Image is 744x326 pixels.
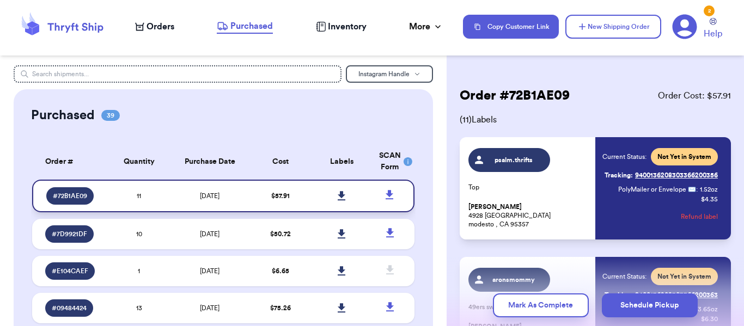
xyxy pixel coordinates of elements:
[271,193,290,199] span: $ 57.91
[200,305,219,311] span: [DATE]
[658,89,731,102] span: Order Cost: $ 57.91
[346,65,433,83] button: Instagram Handle
[460,113,731,126] span: ( 11 ) Labels
[147,20,174,33] span: Orders
[463,15,559,39] button: Copy Customer Link
[409,20,443,33] div: More
[704,18,722,40] a: Help
[602,293,698,317] button: Schedule Pickup
[200,193,219,199] span: [DATE]
[565,15,661,39] button: New Shipping Order
[217,20,273,34] a: Purchased
[250,144,311,180] th: Cost
[493,293,589,317] button: Mark As Complete
[379,150,401,173] div: SCAN Form
[52,267,88,275] span: # E104CAEF
[468,203,522,211] span: [PERSON_NAME]
[200,268,219,274] span: [DATE]
[488,156,540,164] span: psalm.thrifts
[468,183,589,192] p: Top
[701,195,718,204] p: $ 4.35
[328,20,367,33] span: Inventory
[618,186,696,193] span: PolyMailer or Envelope ✉️
[31,107,95,124] h2: Purchased
[101,110,120,121] span: 39
[681,205,718,229] button: Refund label
[136,231,142,237] span: 10
[137,193,141,199] span: 11
[696,185,698,194] span: :
[53,192,87,200] span: # 72B1AE09
[704,27,722,40] span: Help
[108,144,169,180] th: Quantity
[602,272,647,281] span: Current Status:
[657,152,711,161] span: Not Yet in System
[14,65,341,83] input: Search shipments...
[135,20,174,33] a: Orders
[605,171,633,180] span: Tracking:
[460,87,570,104] h2: Order # 72B1AE09
[270,305,291,311] span: $ 75.26
[657,272,711,281] span: Not Yet in System
[169,144,250,180] th: Purchase Date
[602,152,647,161] span: Current Status:
[200,231,219,237] span: [DATE]
[468,202,589,229] p: 4928 [GEOGRAPHIC_DATA] modesto , CA 95357
[32,144,108,180] th: Order #
[358,71,410,77] span: Instagram Handle
[52,304,87,312] span: # 09484424
[672,14,697,39] a: 2
[136,305,142,311] span: 13
[270,231,291,237] span: $ 50.72
[700,185,718,194] span: 1.52 oz
[230,20,273,33] span: Purchased
[605,167,718,184] a: Tracking:9400136208303366200356
[272,268,289,274] span: $ 6.65
[316,20,367,33] a: Inventory
[138,268,140,274] span: 1
[52,230,87,238] span: # 7D9921DF
[704,5,715,16] div: 2
[488,275,540,284] span: aronsmommy
[311,144,372,180] th: Labels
